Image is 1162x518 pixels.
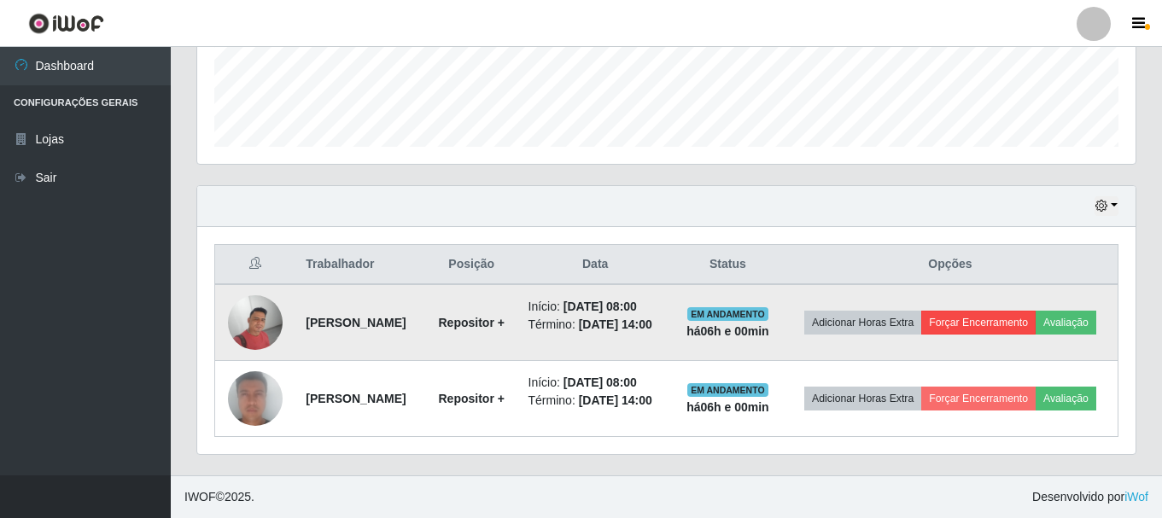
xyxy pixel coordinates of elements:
[518,245,673,285] th: Data
[228,295,283,350] img: 1710898857944.jpeg
[306,316,406,329] strong: [PERSON_NAME]
[528,374,663,392] li: Início:
[579,317,652,331] time: [DATE] 14:00
[295,245,425,285] th: Trabalhador
[804,311,921,335] button: Adicionar Horas Extra
[686,324,769,338] strong: há 06 h e 00 min
[306,392,406,405] strong: [PERSON_NAME]
[563,300,637,313] time: [DATE] 08:00
[687,383,768,397] span: EM ANDAMENTO
[687,307,768,321] span: EM ANDAMENTO
[28,13,104,34] img: CoreUI Logo
[439,316,505,329] strong: Repositor +
[686,400,769,414] strong: há 06 h e 00 min
[921,387,1036,410] button: Forçar Encerramento
[563,375,637,389] time: [DATE] 08:00
[528,392,663,410] li: Término:
[921,311,1036,335] button: Forçar Encerramento
[425,245,518,285] th: Posição
[228,342,283,455] img: 1748706192585.jpeg
[1036,387,1096,410] button: Avaliação
[1032,488,1148,506] span: Desenvolvido por
[1036,311,1096,335] button: Avaliação
[783,245,1118,285] th: Opções
[184,488,254,506] span: © 2025 .
[184,490,216,503] span: IWOF
[673,245,783,285] th: Status
[579,393,652,407] time: [DATE] 14:00
[528,298,663,316] li: Início:
[528,316,663,334] li: Término:
[1124,490,1148,503] a: iWof
[804,387,921,410] button: Adicionar Horas Extra
[439,392,505,405] strong: Repositor +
